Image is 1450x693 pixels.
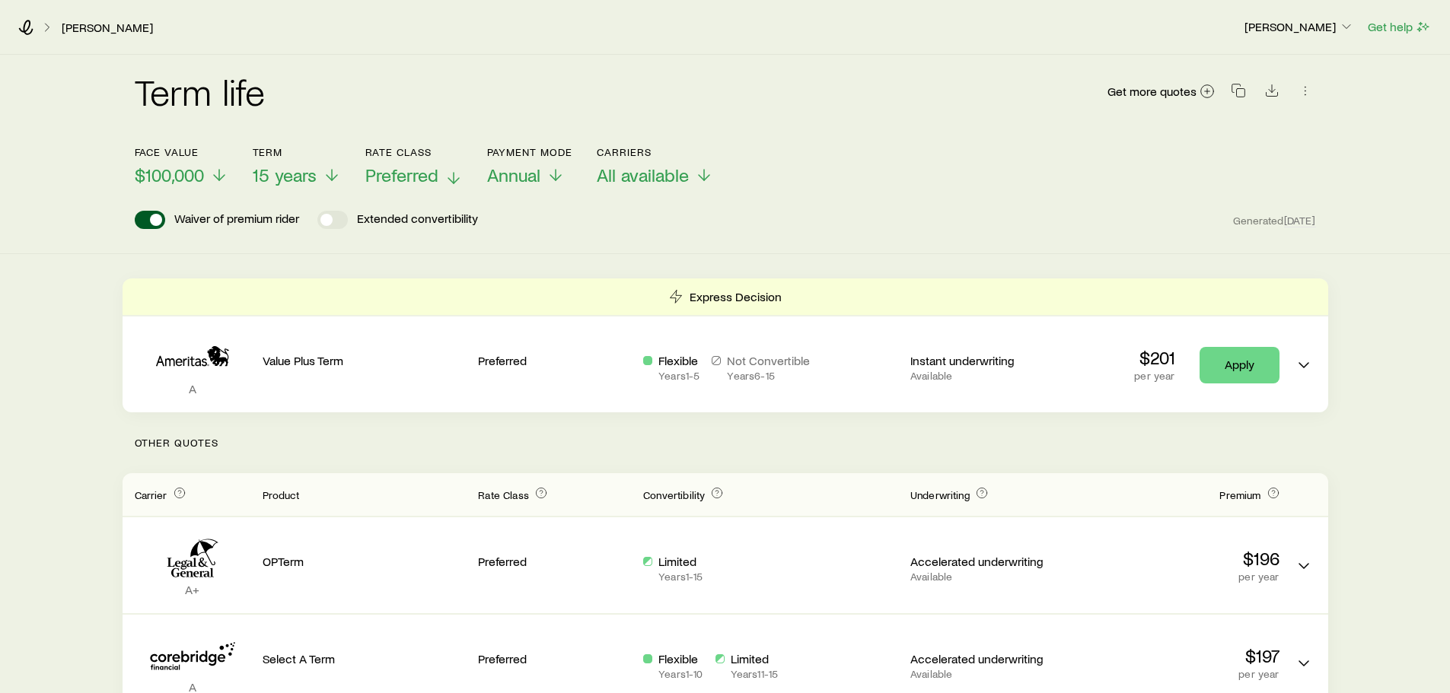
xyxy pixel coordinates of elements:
p: A+ [135,582,250,597]
button: [PERSON_NAME] [1244,18,1355,37]
p: $201 [1134,347,1174,368]
p: $196 [1076,548,1280,569]
p: Other Quotes [123,412,1328,473]
button: Get help [1367,18,1432,36]
span: All available [597,164,689,186]
p: Accelerated underwriting [910,554,1063,569]
p: Value Plus Term [263,353,467,368]
span: [DATE] [1284,214,1316,227]
h2: Term life [135,73,266,110]
span: Preferred [365,164,438,186]
button: Face value$100,000 [135,146,228,186]
span: Underwriting [910,488,970,501]
p: [PERSON_NAME] [1244,19,1354,34]
button: CarriersAll available [597,146,713,186]
span: Convertibility [643,488,705,501]
p: Available [910,668,1063,680]
p: Years 1 - 5 [658,370,700,382]
p: Available [910,571,1063,583]
p: Rate Class [365,146,463,158]
p: Limited [731,651,779,666]
span: Generated [1233,214,1315,227]
button: Payment ModeAnnual [487,146,573,186]
p: Not Convertible [727,353,810,368]
a: Get more quotes [1107,83,1216,100]
p: Years 6 - 15 [727,370,810,382]
p: Carriers [597,146,713,158]
p: Years 11 - 15 [731,668,779,680]
span: Rate Class [478,488,529,501]
button: Term15 years [253,146,341,186]
p: Years 1 - 15 [658,571,703,583]
a: Apply [1200,347,1280,383]
a: Download CSV [1261,86,1283,100]
p: per year [1076,571,1280,583]
p: Select A Term [263,651,467,666]
p: Preferred [478,651,631,666]
span: $100,000 [135,164,204,186]
span: Get more quotes [1107,85,1197,97]
p: Face value [135,146,228,158]
p: Waiver of premium rider [174,211,299,229]
p: Term [253,146,341,158]
div: Term quotes [123,278,1328,412]
p: OPTerm [263,554,467,569]
p: Years 1 - 10 [658,668,703,680]
p: Extended convertibility [357,211,478,229]
span: Carrier [135,488,167,501]
span: Premium [1219,488,1260,501]
p: Available [910,370,1063,382]
p: Express Decision [690,289,782,304]
p: Instant underwriting [910,353,1063,368]
p: A [135,381,250,396]
p: per year [1076,668,1280,680]
p: Limited [658,554,703,569]
p: per year [1134,370,1174,382]
p: Flexible [658,651,703,666]
span: Annual [487,164,540,186]
p: Accelerated underwriting [910,651,1063,666]
span: 15 years [253,164,317,186]
a: [PERSON_NAME] [61,21,154,35]
p: Preferred [478,353,631,368]
span: Product [263,488,300,501]
p: Flexible [658,353,700,368]
p: $197 [1076,645,1280,666]
p: Preferred [478,554,631,569]
button: Rate ClassPreferred [365,146,463,186]
p: Payment Mode [487,146,573,158]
